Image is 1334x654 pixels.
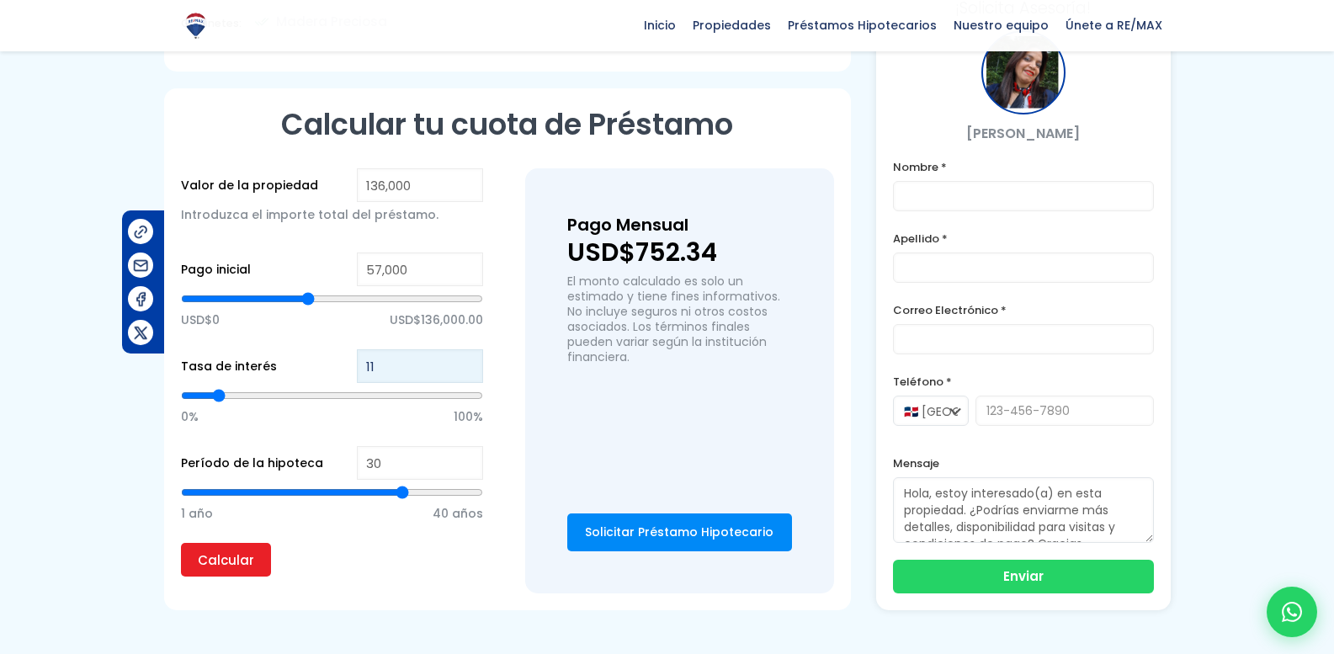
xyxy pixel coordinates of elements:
img: Compartir [132,223,150,241]
span: Nuestro equipo [945,13,1057,38]
label: Mensaje [893,453,1154,474]
label: Período de la hipoteca [181,453,323,474]
input: Years [357,446,483,480]
label: Valor de la propiedad [181,175,318,196]
label: Apellido * [893,228,1154,249]
img: Compartir [132,290,150,308]
button: Enviar [893,560,1154,593]
p: USD$752.34 [567,240,792,265]
a: Solicitar Préstamo Hipotecario [567,513,792,551]
img: Logo de REMAX [181,11,210,40]
input: RD$ [357,168,483,202]
span: 0% [181,404,199,429]
input: 123-456-7890 [975,396,1154,426]
span: Préstamos Hipotecarios [779,13,945,38]
label: Pago inicial [181,259,251,280]
span: 40 años [433,501,483,526]
div: Yaneris Fajardo [981,30,1066,114]
span: Únete a RE/MAX [1057,13,1171,38]
span: Introduzca el importe total del préstamo. [181,206,438,223]
span: 1 año [181,501,213,526]
img: Compartir [132,257,150,274]
input: Calcular [181,543,271,577]
p: [PERSON_NAME] [893,123,1154,144]
p: El monto calculado es solo un estimado y tiene fines informativos. No incluye seguros ni otros co... [567,274,792,364]
input: % [357,349,483,383]
label: Tasa de interés [181,356,277,377]
span: Propiedades [684,13,779,38]
h2: Calcular tu cuota de Préstamo [181,105,834,143]
input: RD$ [357,253,483,286]
span: USD$136,000.00 [390,307,483,332]
span: 100% [454,404,483,429]
span: USD$0 [181,307,220,332]
h3: Pago Mensual [567,210,792,240]
span: Inicio [635,13,684,38]
label: Correo Electrónico * [893,300,1154,321]
textarea: Hola, estoy interesado(a) en esta propiedad. ¿Podrías enviarme más detalles, disponibilidad para ... [893,477,1154,543]
img: Compartir [132,324,150,342]
label: Teléfono * [893,371,1154,392]
label: Nombre * [893,157,1154,178]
